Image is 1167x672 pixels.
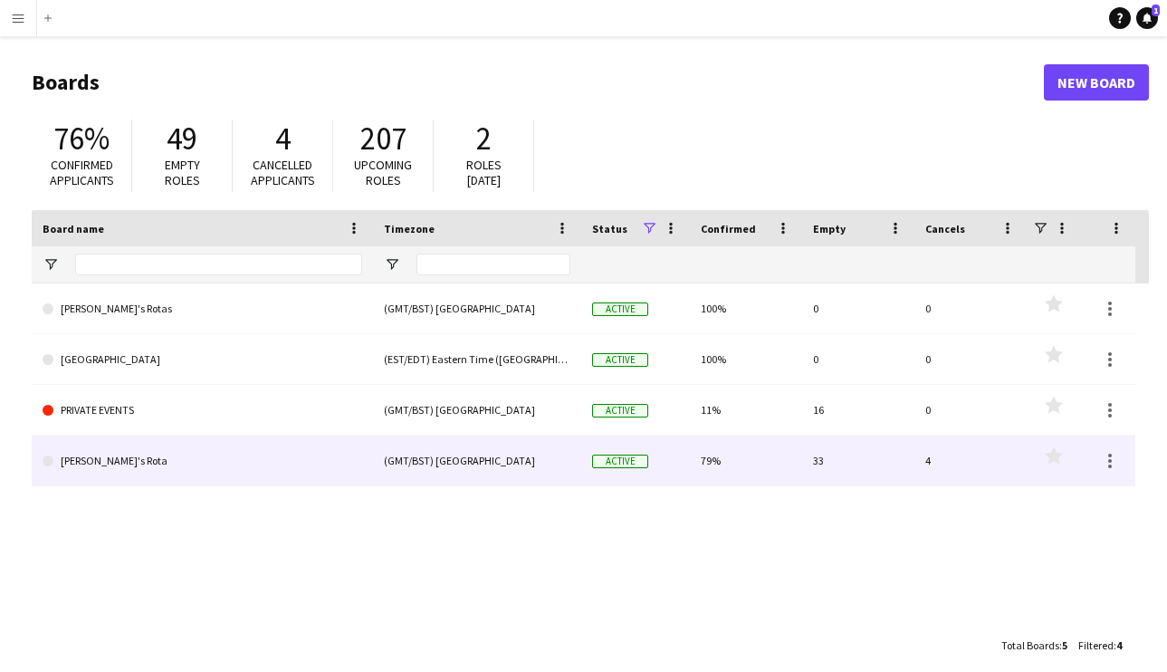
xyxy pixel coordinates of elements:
h1: Boards [32,69,1044,96]
div: 100% [690,283,802,333]
a: [GEOGRAPHIC_DATA] [43,334,362,385]
input: Timezone Filter Input [416,254,570,275]
a: 1 [1136,7,1158,29]
span: Empty roles [165,157,200,188]
span: 2 [476,119,492,158]
div: : [1078,628,1122,663]
a: [PERSON_NAME]'s Rotas [43,283,362,334]
span: Total Boards [1001,638,1059,652]
div: 79% [690,436,802,485]
div: 0 [914,385,1027,435]
button: Open Filter Menu [43,256,59,273]
span: Active [592,302,648,316]
span: 1 [1152,5,1160,16]
div: 0 [802,283,914,333]
span: Timezone [384,222,435,235]
span: 207 [360,119,407,158]
div: 0 [802,334,914,384]
div: 11% [690,385,802,435]
span: Filtered [1078,638,1114,652]
div: (GMT/BST) [GEOGRAPHIC_DATA] [373,436,581,485]
span: 76% [53,119,110,158]
span: 4 [1116,638,1122,652]
a: [PERSON_NAME]'s Rota [43,436,362,486]
div: (GMT/BST) [GEOGRAPHIC_DATA] [373,283,581,333]
span: Upcoming roles [354,157,412,188]
button: Open Filter Menu [384,256,400,273]
span: 4 [275,119,291,158]
div: 0 [914,334,1027,384]
span: Confirmed applicants [50,157,114,188]
span: Status [592,222,627,235]
span: Active [592,404,648,418]
span: Cancels [925,222,965,235]
span: Empty [813,222,846,235]
span: 5 [1062,638,1067,652]
input: Board name Filter Input [75,254,362,275]
div: 4 [914,436,1027,485]
span: 49 [167,119,197,158]
span: Board name [43,222,104,235]
div: 33 [802,436,914,485]
span: Confirmed [701,222,756,235]
div: (GMT/BST) [GEOGRAPHIC_DATA] [373,385,581,435]
div: 16 [802,385,914,435]
div: (EST/EDT) Eastern Time ([GEOGRAPHIC_DATA] & [GEOGRAPHIC_DATA]) [373,334,581,384]
span: Cancelled applicants [251,157,315,188]
a: PRIVATE EVENTS [43,385,362,436]
div: 0 [914,283,1027,333]
span: Active [592,455,648,468]
span: Roles [DATE] [466,157,502,188]
div: 100% [690,334,802,384]
div: : [1001,628,1067,663]
span: Active [592,353,648,367]
a: New Board [1044,64,1149,101]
